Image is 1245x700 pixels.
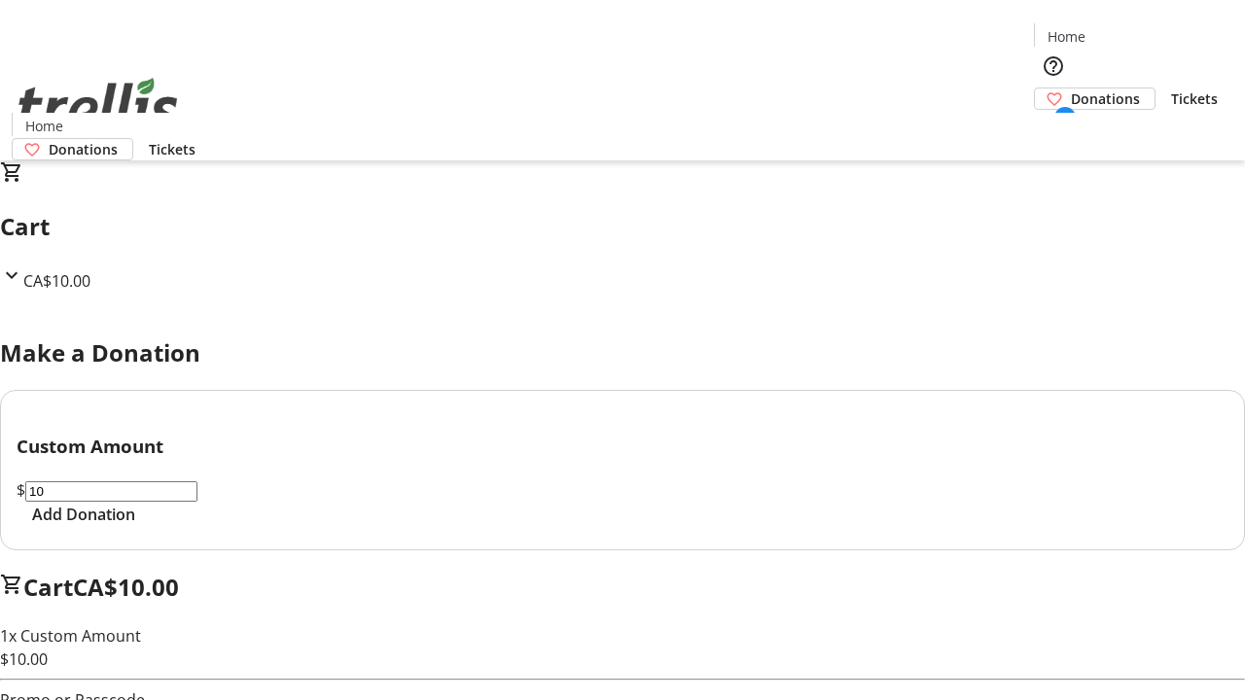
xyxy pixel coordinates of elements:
[73,571,179,603] span: CA$10.00
[1171,88,1218,109] span: Tickets
[17,479,25,501] span: $
[133,139,211,159] a: Tickets
[23,270,90,292] span: CA$10.00
[1034,87,1156,110] a: Donations
[17,503,151,526] button: Add Donation
[25,116,63,136] span: Home
[1035,26,1097,47] a: Home
[1034,47,1073,86] button: Help
[32,503,135,526] span: Add Donation
[1048,26,1085,47] span: Home
[13,116,75,136] a: Home
[1156,88,1233,109] a: Tickets
[25,481,197,502] input: Donation Amount
[149,139,196,159] span: Tickets
[12,56,185,154] img: Orient E2E Organization GyvYILRTYF's Logo
[1034,110,1073,149] button: Cart
[17,433,1228,460] h3: Custom Amount
[1071,88,1140,109] span: Donations
[49,139,118,159] span: Donations
[12,138,133,160] a: Donations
